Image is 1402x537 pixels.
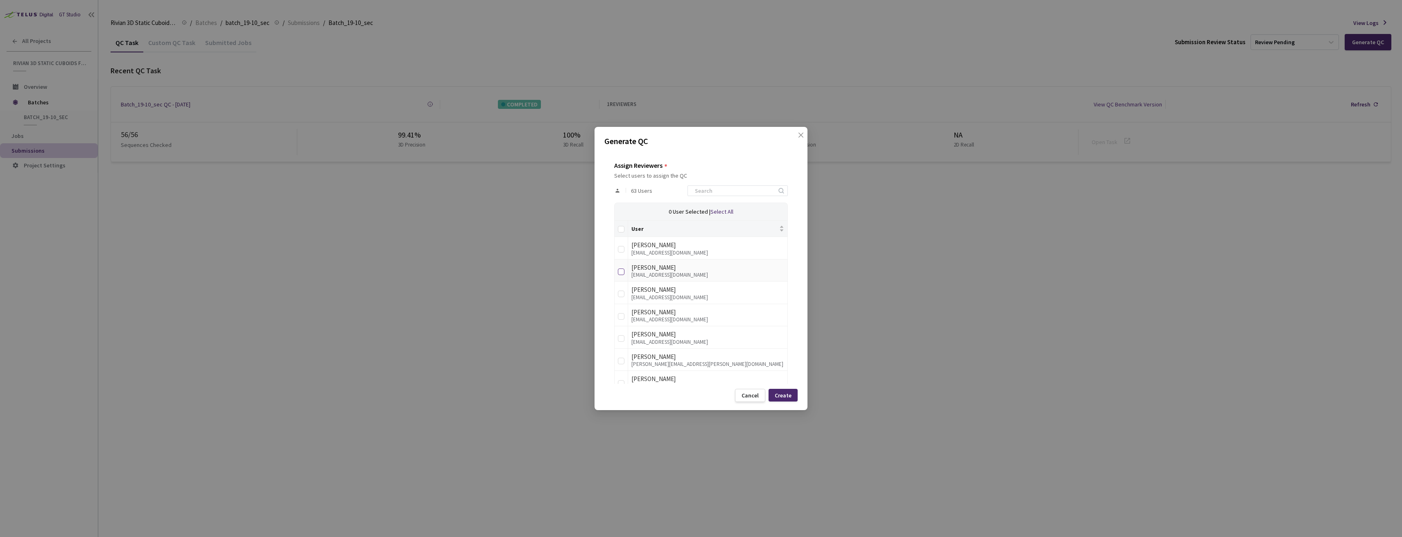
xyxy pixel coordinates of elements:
[631,317,784,323] div: [EMAIL_ADDRESS][DOMAIN_NAME]
[690,186,777,196] input: Search
[631,329,784,339] div: [PERSON_NAME]
[631,187,652,194] span: 63 Users
[669,208,710,215] span: 0 User Selected |
[631,384,784,390] div: [PERSON_NAME][EMAIL_ADDRESS][DOMAIN_NAME]
[710,208,733,215] span: Select All
[631,339,784,345] div: [EMAIL_ADDRESS][DOMAIN_NAME]
[628,221,788,237] th: User
[631,361,784,367] div: [PERSON_NAME][EMAIL_ADDRESS][PERSON_NAME][DOMAIN_NAME]
[604,135,798,147] p: Generate QC
[775,392,791,399] div: Create
[631,226,778,232] span: User
[631,263,784,273] div: [PERSON_NAME]
[631,250,784,256] div: [EMAIL_ADDRESS][DOMAIN_NAME]
[614,162,663,169] div: Assign Reviewers
[631,272,784,278] div: [EMAIL_ADDRESS][DOMAIN_NAME]
[631,240,784,250] div: [PERSON_NAME]
[631,352,784,362] div: [PERSON_NAME]
[631,307,784,317] div: [PERSON_NAME]
[631,285,784,295] div: [PERSON_NAME]
[742,392,759,399] div: Cancel
[789,132,803,145] button: Close
[798,132,804,155] span: close
[631,374,784,384] div: [PERSON_NAME]
[631,295,784,300] div: [EMAIL_ADDRESS][DOMAIN_NAME]
[614,172,788,179] div: Select users to assign the QC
